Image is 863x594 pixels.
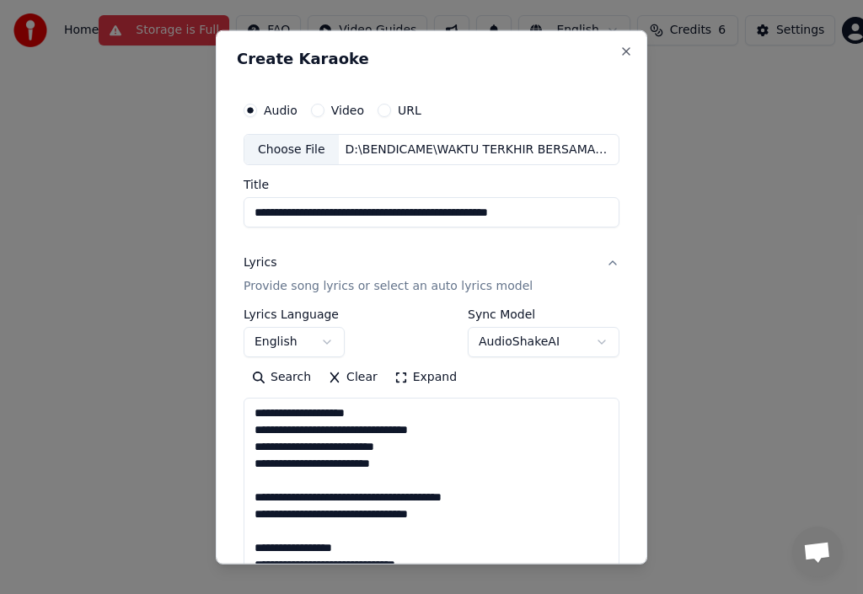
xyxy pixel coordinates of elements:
[244,134,339,164] div: Choose File
[319,364,386,391] button: Clear
[244,254,276,271] div: Lyrics
[331,104,364,115] label: Video
[398,104,421,115] label: URL
[237,51,626,66] h2: Create Karaoke
[386,364,465,391] button: Expand
[244,308,345,320] label: Lyrics Language
[264,104,297,115] label: Audio
[339,141,619,158] div: D:\BENDICAME\WAKTU TERKHIR BERSAMAMU 2.mp3
[244,241,619,308] button: LyricsProvide song lyrics or select an auto lyrics model
[244,179,619,190] label: Title
[468,308,619,320] label: Sync Model
[244,364,319,391] button: Search
[244,278,533,295] p: Provide song lyrics or select an auto lyrics model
